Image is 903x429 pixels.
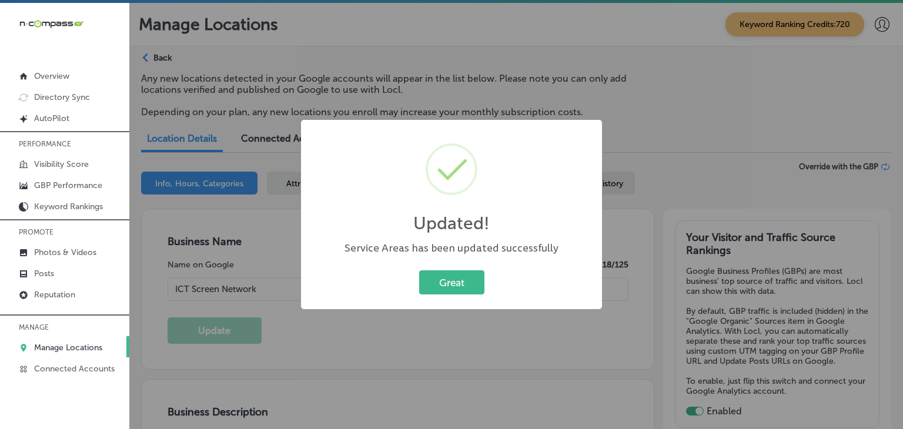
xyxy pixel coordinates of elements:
[34,159,89,169] p: Visibility Score
[34,364,115,374] p: Connected Accounts
[413,213,490,234] h2: Updated!
[34,113,69,123] p: AutoPilot
[34,290,75,300] p: Reputation
[34,92,90,102] p: Directory Sync
[19,18,83,29] img: 660ab0bf-5cc7-4cb8-ba1c-48b5ae0f18e60NCTV_CLogo_TV_Black_-500x88.png
[34,180,102,190] p: GBP Performance
[419,270,484,294] button: Great
[34,247,96,257] p: Photos & Videos
[34,71,69,81] p: Overview
[313,241,590,256] div: Service Areas has been updated successfully
[34,269,54,279] p: Posts
[34,343,102,353] p: Manage Locations
[34,202,103,212] p: Keyword Rankings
